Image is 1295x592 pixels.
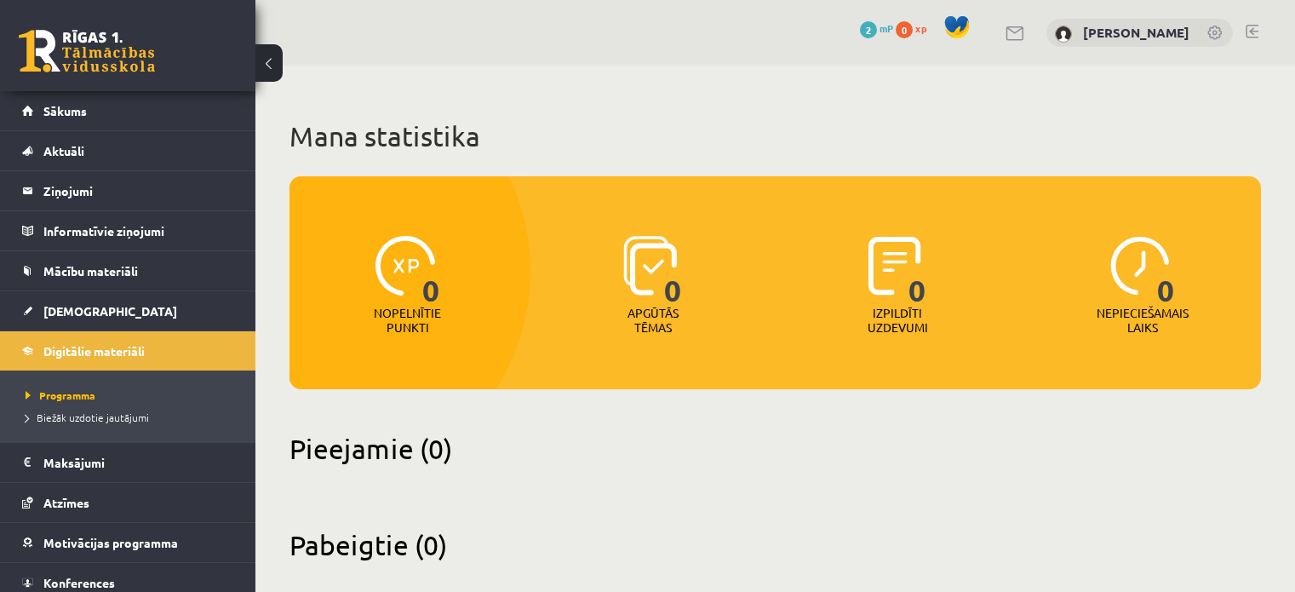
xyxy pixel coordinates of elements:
[22,523,234,562] a: Motivācijas programma
[43,211,234,250] legend: Informatīvie ziņojumi
[43,535,178,550] span: Motivācijas programma
[868,236,921,296] img: icon-completed-tasks-ad58ae20a441b2904462921112bc710f1caf180af7a3daa7317a5a94f2d26646.svg
[26,410,238,425] a: Biežāk uzdotie jautājumi
[43,343,145,359] span: Digitālie materiāli
[1097,306,1189,335] p: Nepieciešamais laiks
[43,575,115,590] span: Konferences
[880,21,893,35] span: mP
[1055,26,1072,43] img: Marija Nicmane
[860,21,877,38] span: 2
[22,211,234,250] a: Informatīvie ziņojumi
[43,263,138,279] span: Mācību materiāli
[860,21,893,35] a: 2 mP
[22,483,234,522] a: Atzīmes
[1083,24,1189,41] a: [PERSON_NAME]
[43,143,84,158] span: Aktuāli
[22,171,234,210] a: Ziņojumi
[26,388,95,402] span: Programma
[22,331,234,371] a: Digitālie materiāli
[26,388,238,403] a: Programma
[864,306,931,335] p: Izpildīti uzdevumi
[1110,236,1170,296] img: icon-clock-7be60019b62300814b6bd22b8e044499b485619524d84068768e800edab66f18.svg
[623,236,677,296] img: icon-learned-topics-4a711ccc23c960034f471b6e78daf4a3bad4a20eaf4de84257b87e66633f6470.svg
[43,303,177,319] span: [DEMOGRAPHIC_DATA]
[289,432,1261,465] h2: Pieejamie (0)
[664,236,682,306] span: 0
[289,119,1261,153] h1: Mana statistika
[375,236,435,296] img: icon-xp-0682a9bc20223a9ccc6f5883a126b849a74cddfe5390d2b41b4391c66f2066e7.svg
[43,495,89,510] span: Atzīmes
[896,21,913,38] span: 0
[915,21,926,35] span: xp
[43,103,87,118] span: Sākums
[19,30,155,72] a: Rīgas 1. Tālmācības vidusskola
[289,528,1261,561] h2: Pabeigtie (0)
[1157,236,1175,306] span: 0
[26,411,149,424] span: Biežāk uzdotie jautājumi
[908,236,926,306] span: 0
[620,306,686,335] p: Apgūtās tēmas
[22,443,234,482] a: Maksājumi
[896,21,935,35] a: 0 xp
[43,443,234,482] legend: Maksājumi
[43,171,234,210] legend: Ziņojumi
[374,306,441,335] p: Nopelnītie punkti
[422,236,440,306] span: 0
[22,291,234,330] a: [DEMOGRAPHIC_DATA]
[22,251,234,290] a: Mācību materiāli
[22,131,234,170] a: Aktuāli
[22,91,234,130] a: Sākums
